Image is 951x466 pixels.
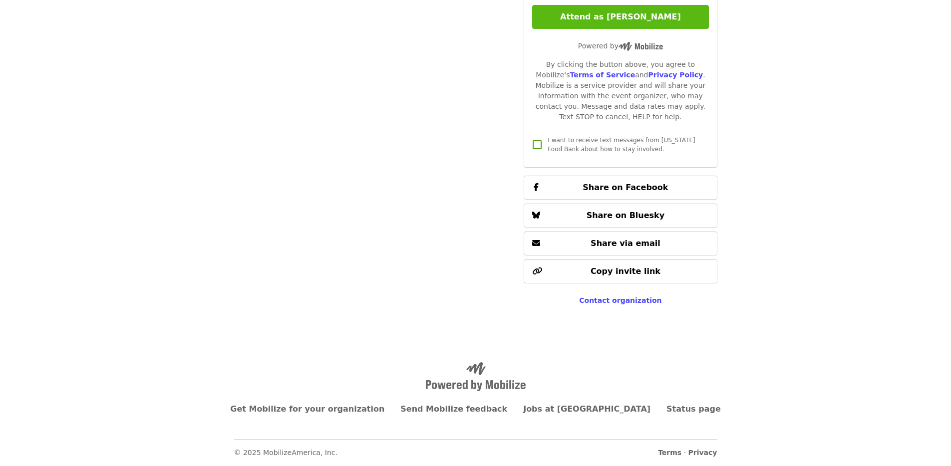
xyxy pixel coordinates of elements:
[400,404,507,414] a: Send Mobilize feedback
[234,439,717,458] nav: Secondary footer navigation
[548,137,695,153] span: I want to receive text messages from [US_STATE] Food Bank about how to stay involved.
[587,211,665,220] span: Share on Bluesky
[570,71,635,79] a: Terms of Service
[688,449,717,457] a: Privacy
[524,204,717,228] button: Share on Bluesky
[591,266,660,276] span: Copy invite link
[523,404,650,414] a: Jobs at [GEOGRAPHIC_DATA]
[578,42,663,50] span: Powered by
[524,176,717,200] button: Share on Facebook
[532,5,708,29] button: Attend as [PERSON_NAME]
[658,449,681,457] a: Terms
[524,232,717,255] button: Share via email
[234,403,717,415] nav: Primary footer navigation
[648,71,703,79] a: Privacy Policy
[524,259,717,283] button: Copy invite link
[579,296,661,304] a: Contact organization
[234,449,338,457] span: © 2025 MobilizeAmerica, Inc.
[658,448,717,458] span: ·
[426,362,526,391] img: Powered by Mobilize
[619,42,663,51] img: Powered by Mobilize
[666,404,721,414] a: Status page
[532,59,708,122] div: By clicking the button above, you agree to Mobilize's and . Mobilize is a service provider and wi...
[230,404,384,414] a: Get Mobilize for your organization
[591,238,660,248] span: Share via email
[583,183,668,192] span: Share on Facebook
